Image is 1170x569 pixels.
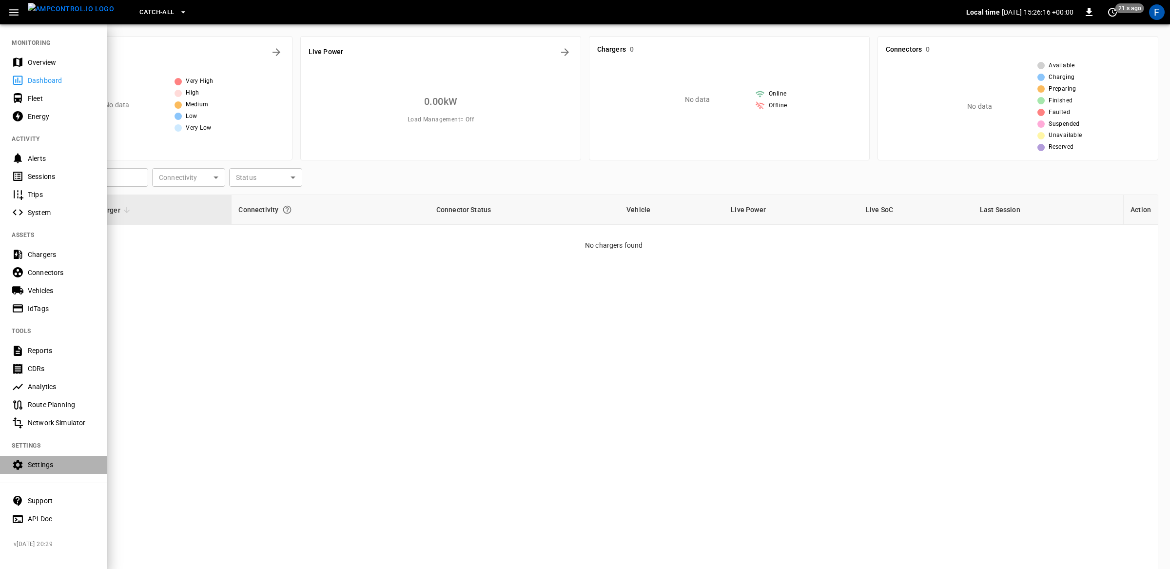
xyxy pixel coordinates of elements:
[28,400,96,410] div: Route Planning
[28,496,96,506] div: Support
[28,58,96,67] div: Overview
[1105,4,1120,20] button: set refresh interval
[28,346,96,355] div: Reports
[966,7,1000,17] p: Local time
[28,286,96,295] div: Vehicles
[28,3,114,15] img: ampcontrol.io logo
[28,94,96,103] div: Fleet
[28,460,96,470] div: Settings
[28,382,96,392] div: Analytics
[28,418,96,428] div: Network Simulator
[28,268,96,277] div: Connectors
[28,304,96,314] div: IdTags
[28,208,96,217] div: System
[28,514,96,524] div: API Doc
[28,154,96,163] div: Alerts
[28,76,96,85] div: Dashboard
[1115,3,1144,13] span: 21 s ago
[28,112,96,121] div: Energy
[1149,4,1165,20] div: profile-icon
[28,172,96,181] div: Sessions
[28,190,96,199] div: Trips
[28,364,96,373] div: CDRs
[139,7,174,18] span: Catch-all
[28,250,96,259] div: Chargers
[14,540,99,549] span: v [DATE] 20:29
[1002,7,1073,17] p: [DATE] 15:26:16 +00:00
